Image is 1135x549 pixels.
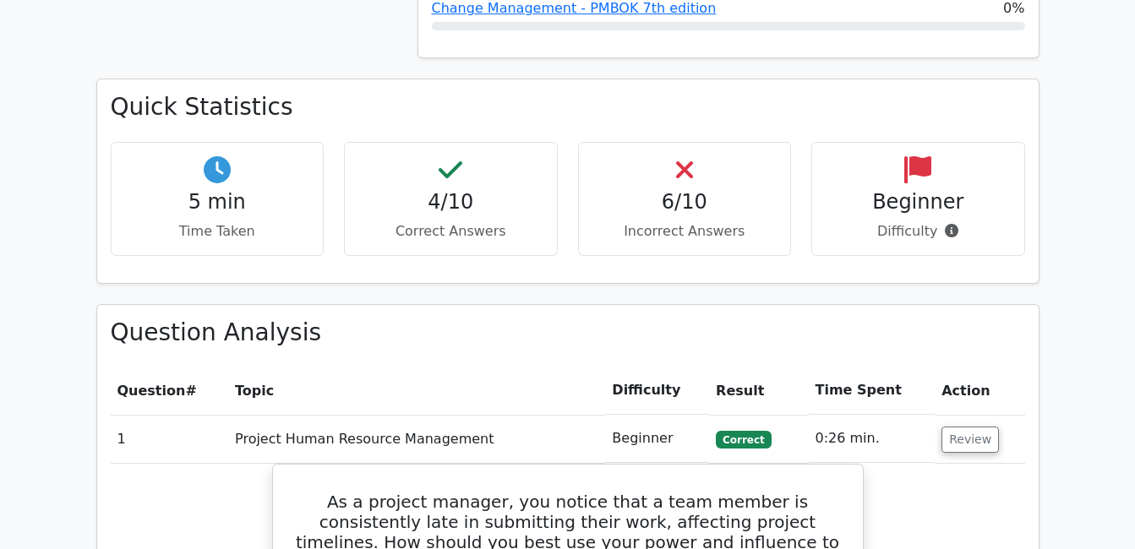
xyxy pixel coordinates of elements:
th: Action [935,367,1024,415]
h4: Beginner [826,190,1011,215]
h4: 4/10 [358,190,543,215]
th: # [111,367,229,415]
td: Beginner [605,415,709,463]
h4: 5 min [125,190,310,215]
p: Incorrect Answers [592,221,778,242]
th: Topic [228,367,605,415]
th: Result [709,367,808,415]
button: Review [941,427,999,453]
p: Time Taken [125,221,310,242]
span: Question [117,383,186,399]
th: Time Spent [809,367,936,415]
td: Project Human Resource Management [228,415,605,463]
span: Correct [716,431,771,448]
h3: Quick Statistics [111,93,1025,122]
p: Difficulty [826,221,1011,242]
td: 1 [111,415,229,463]
h3: Question Analysis [111,318,1025,347]
p: Correct Answers [358,221,543,242]
h4: 6/10 [592,190,778,215]
td: 0:26 min. [809,415,936,463]
th: Difficulty [605,367,709,415]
